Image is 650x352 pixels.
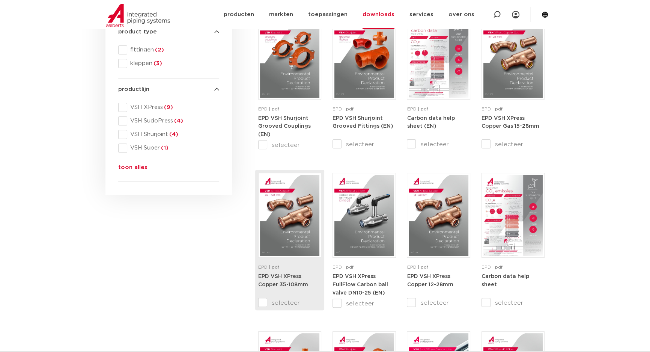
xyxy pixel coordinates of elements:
span: EPD | pdf [333,107,354,111]
a: EPD VSH XPress Copper 35-108mm [258,273,308,287]
a: EPD VSH XPress FullFlow Carbon ball valve DN10-25 (EN) [333,273,388,295]
label: selecteer [481,140,545,149]
span: EPD | pdf [407,107,428,111]
strong: EPD VSH XPress FullFlow Carbon ball valve DN10-25 (EN) [333,274,388,295]
a: EPD VSH Shurjoint Grooved Fittings (EN) [333,115,393,129]
span: EPD | pdf [258,265,279,269]
a: EPD VSH XPress Copper 12-28mm [407,273,453,287]
span: VSH XPress [127,104,219,111]
img: VSH-Shurjoint-Grooved-Couplings_A4EPD_5011512_EN-pdf.jpg [260,17,319,98]
span: (9) [163,104,173,110]
label: selecteer [333,299,396,308]
span: (1) [160,145,169,151]
a: EPD VSH XPress Copper Gas 15-28mm [481,115,539,129]
div: VSH Shurjoint(4) [118,130,219,139]
span: (4) [168,131,178,137]
span: EPD | pdf [258,107,279,111]
strong: EPD VSH XPress Copper 12-28mm [407,274,453,287]
strong: EPD VSH XPress Copper Gas 15-28mm [481,116,539,129]
label: selecteer [258,140,321,150]
div: fittingen(2) [118,45,219,54]
button: toon alles [118,163,147,175]
div: kleppen(3) [118,59,219,68]
div: VSH Super(1) [118,144,219,153]
a: EPD VSH Shurjoint Grooved Couplings (EN) [258,115,311,137]
div: VSH SudoPress(4) [118,116,219,125]
label: selecteer [333,140,396,149]
img: VSH-XPress-Copper-12-28mm_A4EPD_5011468_EN-pdf.jpg [409,175,468,256]
span: kleppen [127,60,219,67]
span: (3) [152,60,162,66]
span: fittingen [127,46,219,54]
div: VSH XPress(9) [118,103,219,112]
label: selecteer [258,298,321,307]
strong: EPD VSH Shurjoint Grooved Fittings (EN) [333,116,393,129]
span: VSH Shurjoint [127,131,219,138]
img: VSH-XPress-Carbon-BallValveDN10-25_A4EPD_5011424-_2024_1.0_EN-pdf.jpg [334,175,394,256]
strong: EPD VSH XPress Copper 35-108mm [258,274,308,287]
a: Carbon data help sheet [481,273,529,287]
a: Carbon data help sheet (EN) [407,115,454,129]
img: VSH-XPress-Copper-Gas-15-28mm_A4EPD_5011481_EN-pdf.jpg [483,17,543,98]
span: EPD | pdf [481,107,503,111]
img: VSH-XPress-Copper-35-108mm_A4EPD_5011479_EN-pdf.jpg [260,175,319,256]
label: selecteer [481,298,545,307]
img: VSH-Shurjoint-Grooved-Fittings_A4EPD_5011523_EN-pdf.jpg [334,17,394,98]
span: (4) [173,118,183,124]
strong: Carbon data help sheet [481,274,529,287]
span: EPD | pdf [481,265,503,269]
label: selecteer [407,298,470,307]
h4: product type [118,27,219,36]
span: VSH SudoPress [127,117,219,125]
span: VSH Super [127,144,219,152]
strong: EPD VSH Shurjoint Grooved Couplings (EN) [258,116,311,137]
span: (2) [154,47,164,53]
h4: productlijn [118,85,219,94]
span: EPD | pdf [407,265,428,269]
img: Carbon-data-help-sheet-pdf.jpg [409,17,468,98]
strong: Carbon data help sheet (EN) [407,116,454,129]
img: NL-Carbon-data-help-sheet-pdf.jpg [483,175,543,256]
label: selecteer [407,140,470,149]
span: EPD | pdf [333,265,354,269]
